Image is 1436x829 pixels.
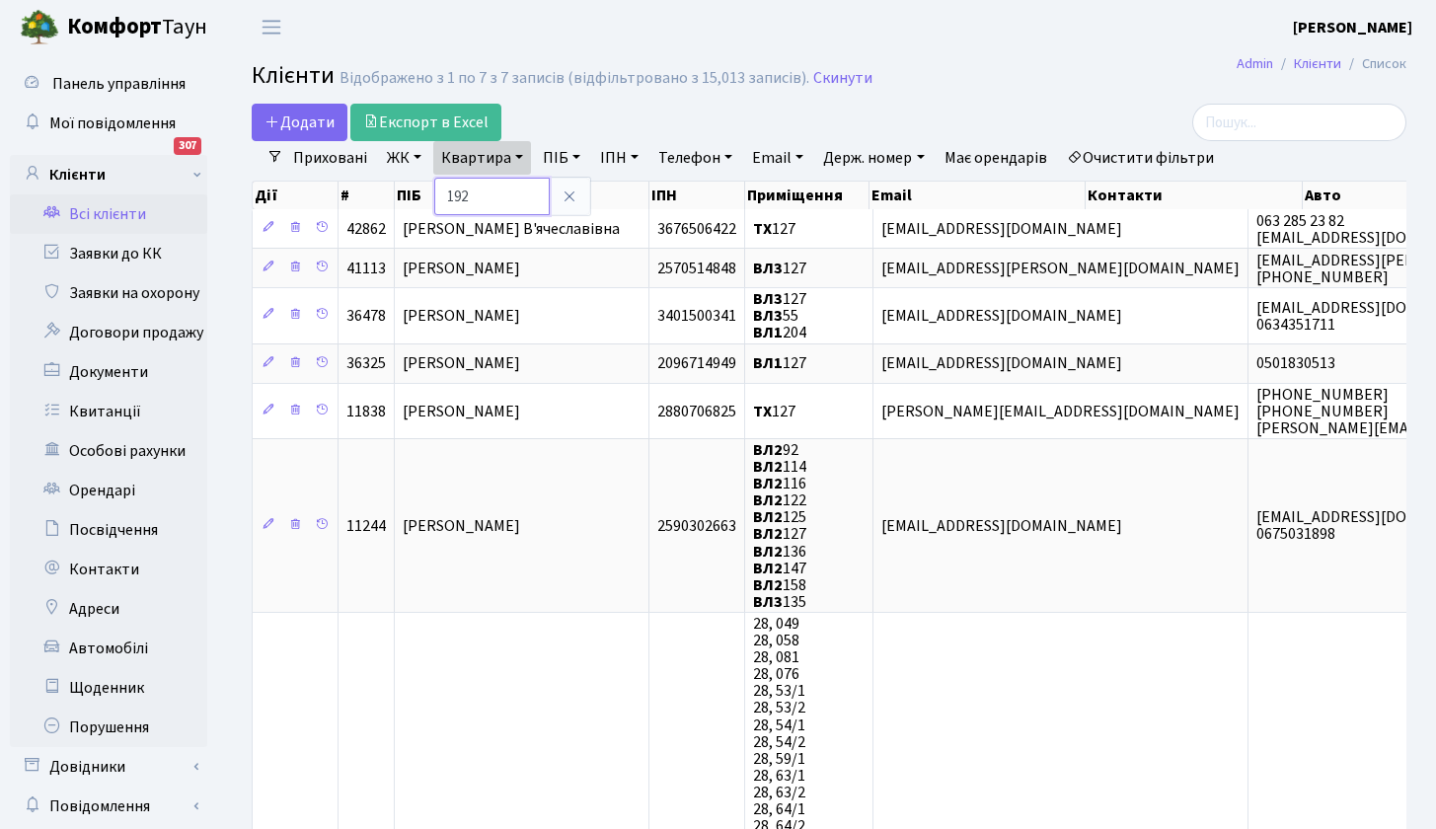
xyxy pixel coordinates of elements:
span: [PERSON_NAME] В'ячеславівна [403,218,620,240]
a: Держ. номер [815,141,932,175]
a: Щоденник [10,668,207,708]
span: Панель управління [52,73,186,95]
span: Клієнти [252,58,335,93]
span: [EMAIL_ADDRESS][DOMAIN_NAME] [881,305,1122,327]
th: Контакти [1086,182,1302,209]
span: 0501830513 [1256,353,1335,375]
a: Адреси [10,589,207,629]
a: Телефон [650,141,740,175]
button: Переключити навігацію [247,11,296,43]
span: 127 55 204 [753,288,806,343]
a: Контакти [10,550,207,589]
th: Email [869,182,1086,209]
a: Додати [252,104,347,141]
div: 307 [174,137,201,155]
b: ВЛ1 [753,353,783,375]
span: Таун [67,11,207,44]
a: Заявки до КК [10,234,207,273]
a: Всі клієнти [10,194,207,234]
a: Панель управління [10,64,207,104]
a: ПІБ [535,141,588,175]
span: 127 [753,258,806,279]
a: Email [744,141,811,175]
span: 127 [753,353,806,375]
a: Повідомлення [10,787,207,826]
a: Клієнти [10,155,207,194]
span: 3401500341 [657,305,736,327]
a: Квитанції [10,392,207,431]
span: Додати [265,112,335,133]
a: Заявки на охорону [10,273,207,313]
img: logo.png [20,8,59,47]
a: Автомобілі [10,629,207,668]
a: Документи [10,352,207,392]
th: Приміщення [745,182,870,209]
a: Приховані [285,141,375,175]
b: ВЛ2 [753,473,783,494]
span: [PERSON_NAME][EMAIL_ADDRESS][DOMAIN_NAME] [881,401,1240,422]
th: Дії [253,182,339,209]
b: ВЛ3 [753,258,783,279]
span: 41113 [346,258,386,279]
span: [PERSON_NAME] [403,305,520,327]
b: ВЛ2 [753,506,783,528]
b: ВЛ1 [753,323,783,344]
span: Мої повідомлення [49,113,176,134]
b: ТХ [753,218,772,240]
a: Має орендарів [937,141,1055,175]
a: ЖК [379,141,429,175]
span: 36478 [346,305,386,327]
span: [PERSON_NAME] [403,258,520,279]
span: [PERSON_NAME] [403,401,520,422]
span: 11244 [346,515,386,537]
li: Список [1341,53,1406,75]
b: ВЛ2 [753,524,783,546]
span: 127 [753,218,795,240]
a: Порушення [10,708,207,747]
a: Мої повідомлення307 [10,104,207,143]
a: Орендарі [10,471,207,510]
span: 42862 [346,218,386,240]
span: 2590302663 [657,515,736,537]
th: ІПН [649,182,745,209]
input: Пошук... [1192,104,1406,141]
a: Скинути [813,69,872,88]
span: [EMAIL_ADDRESS][PERSON_NAME][DOMAIN_NAME] [881,258,1240,279]
span: 3676506422 [657,218,736,240]
span: 2096714949 [657,353,736,375]
b: ВЛ2 [753,558,783,579]
a: Квартира [433,141,531,175]
b: ВЛ3 [753,288,783,310]
a: Експорт в Excel [350,104,501,141]
a: Особові рахунки [10,431,207,471]
span: [EMAIL_ADDRESS][DOMAIN_NAME] [881,353,1122,375]
a: Admin [1237,53,1273,74]
span: [PERSON_NAME] [403,515,520,537]
th: # [339,182,395,209]
a: Клієнти [1294,53,1341,74]
span: 127 [753,401,795,422]
span: [EMAIL_ADDRESS][DOMAIN_NAME] [881,218,1122,240]
b: ВЛ3 [753,305,783,327]
a: ІПН [592,141,646,175]
a: Довідники [10,747,207,787]
div: Відображено з 1 по 7 з 7 записів (відфільтровано з 15,013 записів). [340,69,809,88]
span: 11838 [346,401,386,422]
b: ВЛ2 [753,490,783,511]
span: 2570514848 [657,258,736,279]
b: ВЛ2 [753,541,783,563]
b: Комфорт [67,11,162,42]
b: ВЛ3 [753,591,783,613]
span: [PERSON_NAME] [403,353,520,375]
b: ВЛ2 [753,574,783,596]
nav: breadcrumb [1207,43,1436,85]
b: ВЛ2 [753,456,783,478]
span: 92 114 116 122 125 127 136 147 158 135 [753,439,806,613]
a: [PERSON_NAME] [1293,16,1412,39]
span: [EMAIL_ADDRESS][DOMAIN_NAME] [881,515,1122,537]
a: Посвідчення [10,510,207,550]
b: ТХ [753,401,772,422]
b: ВЛ2 [753,439,783,461]
span: 2880706825 [657,401,736,422]
span: 36325 [346,353,386,375]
